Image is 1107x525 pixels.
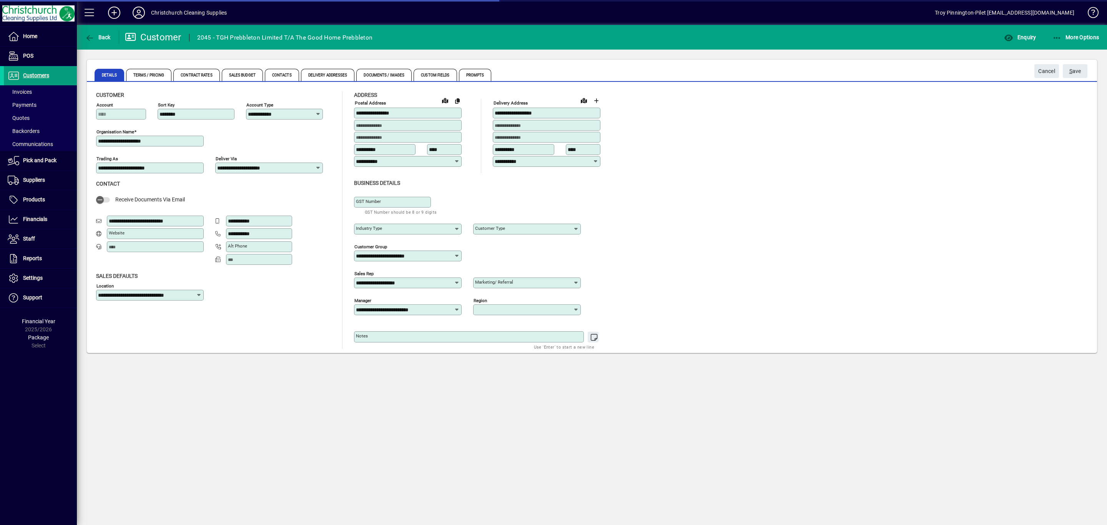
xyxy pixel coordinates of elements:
[439,94,451,106] a: View on map
[1002,30,1038,44] button: Enquiry
[1034,64,1059,78] button: Cancel
[301,69,355,81] span: Delivery Addresses
[354,244,387,249] mat-label: Customer group
[77,30,119,44] app-page-header-button: Back
[1052,34,1099,40] span: More Options
[8,115,30,121] span: Quotes
[125,31,181,43] div: Customer
[4,47,77,66] a: POS
[354,92,377,98] span: Address
[173,69,219,81] span: Contract Rates
[23,157,57,163] span: Pick and Pack
[356,199,381,204] mat-label: GST Number
[96,129,134,135] mat-label: Organisation name
[216,156,237,161] mat-label: Deliver via
[4,138,77,151] a: Communications
[85,34,111,40] span: Back
[28,334,49,341] span: Package
[474,297,487,303] mat-label: Region
[96,181,120,187] span: Contact
[1069,65,1081,78] span: ave
[246,102,273,108] mat-label: Account Type
[23,33,37,39] span: Home
[475,226,505,231] mat-label: Customer type
[590,95,602,107] button: Choose address
[126,69,172,81] span: Terms / Pricing
[578,94,590,106] a: View on map
[109,230,125,236] mat-label: Website
[1069,68,1072,74] span: S
[96,156,118,161] mat-label: Trading as
[8,141,53,147] span: Communications
[4,125,77,138] a: Backorders
[4,269,77,288] a: Settings
[197,32,373,44] div: 2045 - TGH Prebbleton Limited T/A The Good Home Prebbleton
[4,27,77,46] a: Home
[4,249,77,268] a: Reports
[96,273,138,279] span: Sales defaults
[1050,30,1101,44] button: More Options
[4,111,77,125] a: Quotes
[23,216,47,222] span: Financials
[4,171,77,190] a: Suppliers
[228,243,247,249] mat-label: Alt Phone
[96,283,114,288] mat-label: Location
[222,69,263,81] span: Sales Budget
[8,102,37,108] span: Payments
[475,279,513,285] mat-label: Marketing/ Referral
[4,190,77,209] a: Products
[4,151,77,170] a: Pick and Pack
[414,69,457,81] span: Custom Fields
[356,333,368,339] mat-label: Notes
[96,102,113,108] mat-label: Account
[4,288,77,307] a: Support
[23,294,42,301] span: Support
[1082,2,1097,27] a: Knowledge Base
[356,226,382,231] mat-label: Industry type
[4,210,77,229] a: Financials
[23,177,45,183] span: Suppliers
[102,6,126,20] button: Add
[126,6,151,20] button: Profile
[365,208,437,216] mat-hint: GST Number should be 8 or 9 digits
[95,69,124,81] span: Details
[1004,34,1036,40] span: Enquiry
[23,236,35,242] span: Staff
[158,102,175,108] mat-label: Sort key
[356,69,412,81] span: Documents / Images
[115,196,185,203] span: Receive Documents Via Email
[22,318,55,324] span: Financial Year
[23,72,49,78] span: Customers
[1038,65,1055,78] span: Cancel
[4,229,77,249] a: Staff
[83,30,113,44] button: Back
[354,271,374,276] mat-label: Sales rep
[354,180,400,186] span: Business details
[451,95,464,107] button: Copy to Delivery address
[96,92,124,98] span: Customer
[1063,64,1087,78] button: Save
[8,128,40,134] span: Backorders
[23,275,43,281] span: Settings
[23,196,45,203] span: Products
[4,85,77,98] a: Invoices
[4,98,77,111] a: Payments
[354,297,371,303] mat-label: Manager
[8,89,32,95] span: Invoices
[459,69,492,81] span: Prompts
[23,255,42,261] span: Reports
[23,53,33,59] span: POS
[935,7,1074,19] div: Troy Pinnington-Pilet [EMAIL_ADDRESS][DOMAIN_NAME]
[151,7,227,19] div: Christchurch Cleaning Supplies
[534,342,594,351] mat-hint: Use 'Enter' to start a new line
[265,69,299,81] span: Contacts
